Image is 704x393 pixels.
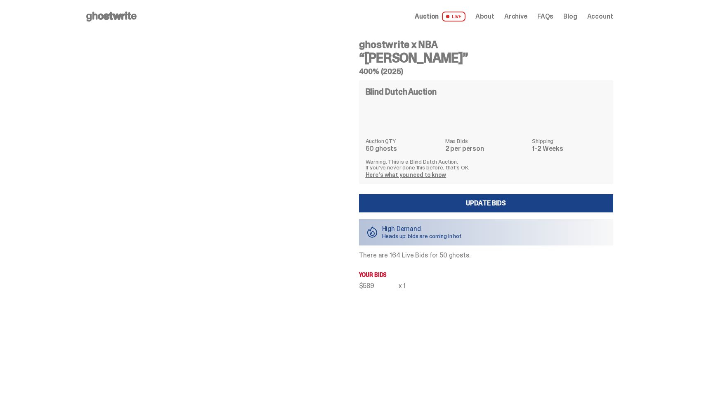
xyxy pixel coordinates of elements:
p: High Demand [382,226,462,232]
p: There are 164 Live Bids for 50 ghosts. [359,252,613,259]
a: Update Bids [359,194,613,212]
dt: Shipping [532,138,606,144]
p: Heads up: bids are coming in hot [382,233,462,239]
span: Auction [415,13,439,20]
p: Your bids [359,272,613,278]
a: Archive [504,13,527,20]
span: LIVE [442,12,465,21]
h4: Blind Dutch Auction [366,88,437,96]
dt: Max Bids [445,138,527,144]
a: Blog [563,13,577,20]
div: $589 [359,283,399,289]
p: Warning: This is a Blind Dutch Auction. If you’ve never done this before, that’s OK. [366,159,607,170]
h5: 400% (2025) [359,68,613,75]
dt: Auction QTY [366,138,440,144]
dd: 1-2 Weeks [532,145,606,152]
a: FAQs [537,13,553,20]
a: Account [587,13,613,20]
div: x 1 [399,283,406,289]
a: Here's what you need to know [366,171,446,179]
h3: “[PERSON_NAME]” [359,51,613,64]
dd: 50 ghosts [366,145,440,152]
a: Auction LIVE [415,12,465,21]
h4: ghostwrite x NBA [359,40,613,50]
a: About [475,13,494,20]
dd: 2 per person [445,145,527,152]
